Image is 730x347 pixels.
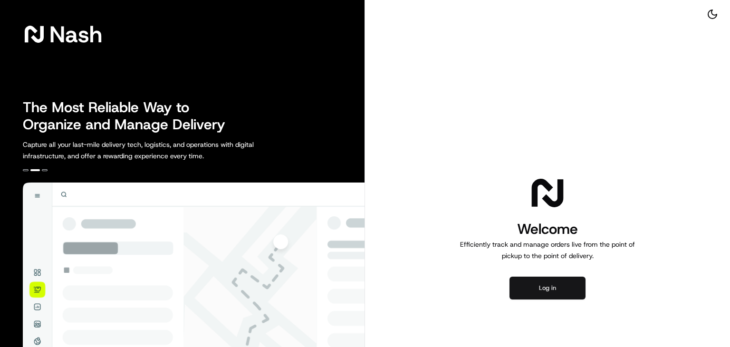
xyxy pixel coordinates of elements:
[49,25,102,44] span: Nash
[456,220,639,239] h1: Welcome
[456,239,639,261] p: Efficiently track and manage orders live from the point of pickup to the point of delivery.
[23,139,297,162] p: Capture all your last-mile delivery tech, logistics, and operations with digital infrastructure, ...
[509,277,586,299] button: Log in
[23,99,236,133] h2: The Most Reliable Way to Organize and Manage Delivery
